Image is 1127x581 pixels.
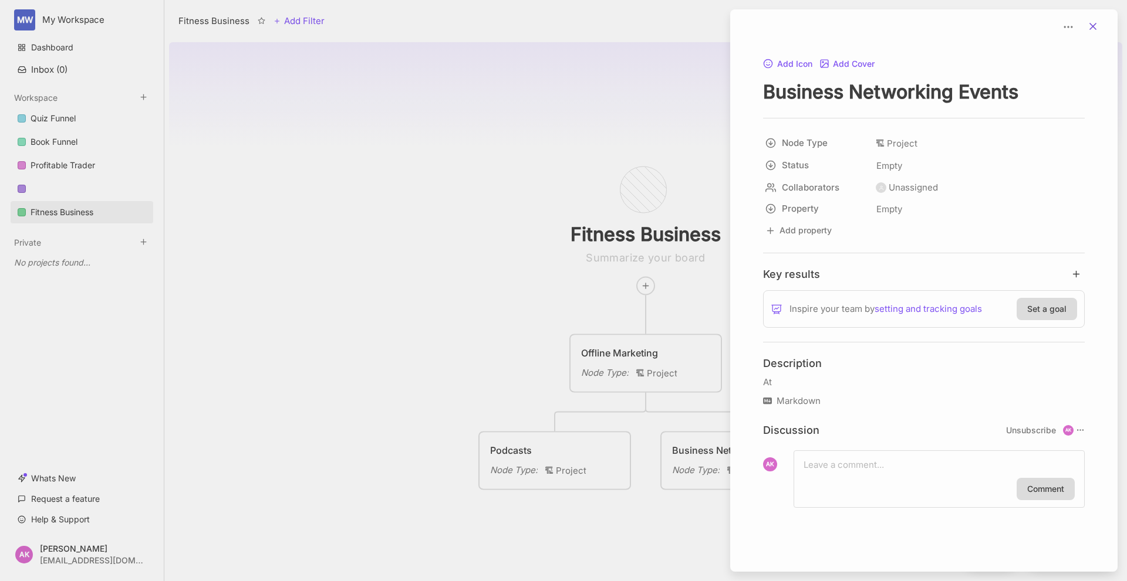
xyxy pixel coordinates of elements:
[876,158,903,174] span: Empty
[1006,425,1056,436] button: Unsubscribe
[760,155,872,176] button: Status
[763,80,1085,104] textarea: node title
[760,198,872,219] button: Property
[1071,269,1085,280] button: add key result
[876,138,887,149] i: 🏗
[876,202,903,217] span: Empty
[1017,298,1077,320] button: Set a goal
[763,375,1085,389] p: At
[763,394,1085,408] div: Markdown
[782,158,859,172] span: Status
[763,267,820,281] h4: Key results
[763,59,812,70] button: Add Icon
[789,302,982,316] span: Inspire your team by
[819,59,875,70] button: Add Cover
[763,155,1085,177] div: StatusEmpty
[782,202,859,216] span: Property
[876,137,917,151] span: Project
[875,302,982,316] a: setting and tracking goals
[763,198,1085,220] div: PropertyEmpty
[763,132,1085,155] div: Node Type🏗Project
[763,356,1085,370] h4: Description
[763,177,1085,198] div: CollaboratorsUnassigned
[1063,425,1074,436] div: AK
[782,181,859,195] span: Collaborators
[763,457,777,471] div: AK
[1017,478,1075,500] button: Comment
[763,423,819,437] h4: Discussion
[763,223,834,239] button: Add property
[782,136,859,150] span: Node Type
[760,132,872,154] button: Node Type
[760,177,872,198] button: Collaborators
[889,181,938,195] div: Unassigned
